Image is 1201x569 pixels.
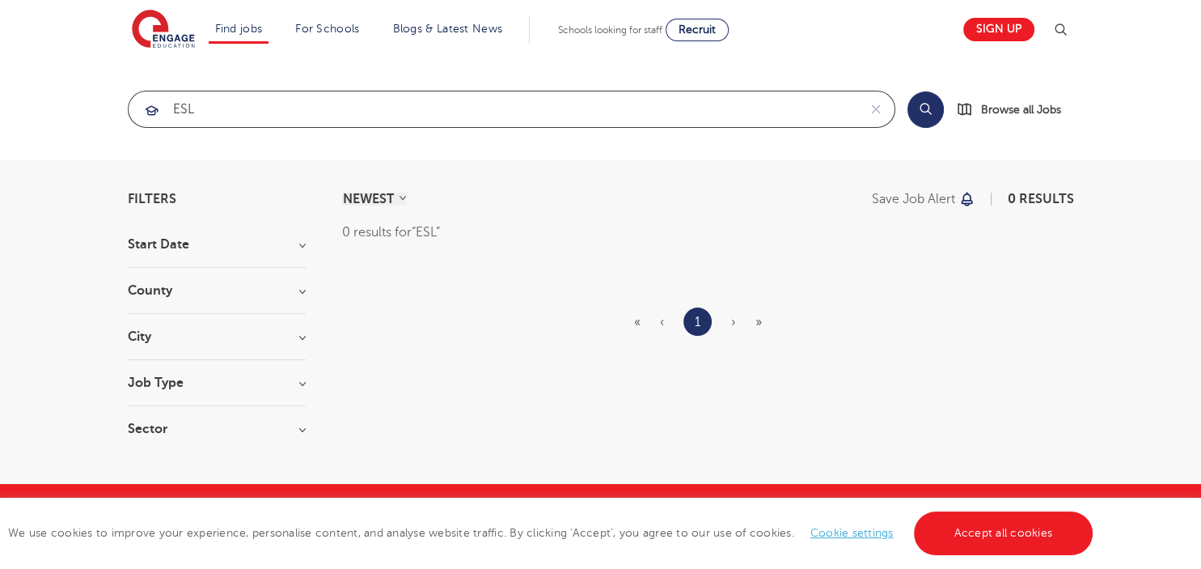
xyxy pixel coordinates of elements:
a: Recruit [666,19,729,41]
img: Engage Education [132,10,195,50]
a: For Schools [295,23,359,35]
span: Browse all Jobs [981,100,1061,119]
button: Clear [857,91,894,127]
span: We use cookies to improve your experience, personalise content, and analyse website traffic. By c... [8,527,1097,539]
div: 0 results for [342,222,1074,243]
a: Find jobs [215,23,263,35]
h3: Sector [128,423,306,435]
a: Sign up [963,18,1034,41]
div: Submit [128,91,895,128]
span: » [755,315,762,329]
p: Save job alert [872,193,955,206]
a: Blogs & Latest News [393,23,503,35]
button: Search [907,91,944,128]
span: Recruit [679,23,716,36]
button: Save job alert [872,193,976,206]
span: › [731,315,736,329]
input: Submit [129,91,857,127]
span: Schools looking for staff [558,24,662,36]
span: Filters [128,193,176,206]
h3: City [128,330,306,343]
h3: County [128,284,306,297]
span: « [634,315,641,329]
a: Cookie settings [810,527,894,539]
q: ESL [412,225,440,240]
h3: Start Date [128,238,306,251]
a: Accept all cookies [914,512,1093,555]
span: ‹ [660,315,664,329]
span: 0 results [1008,192,1074,206]
a: Browse all Jobs [957,100,1074,119]
a: 1 [695,312,700,333]
h3: Job Type [128,376,306,389]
